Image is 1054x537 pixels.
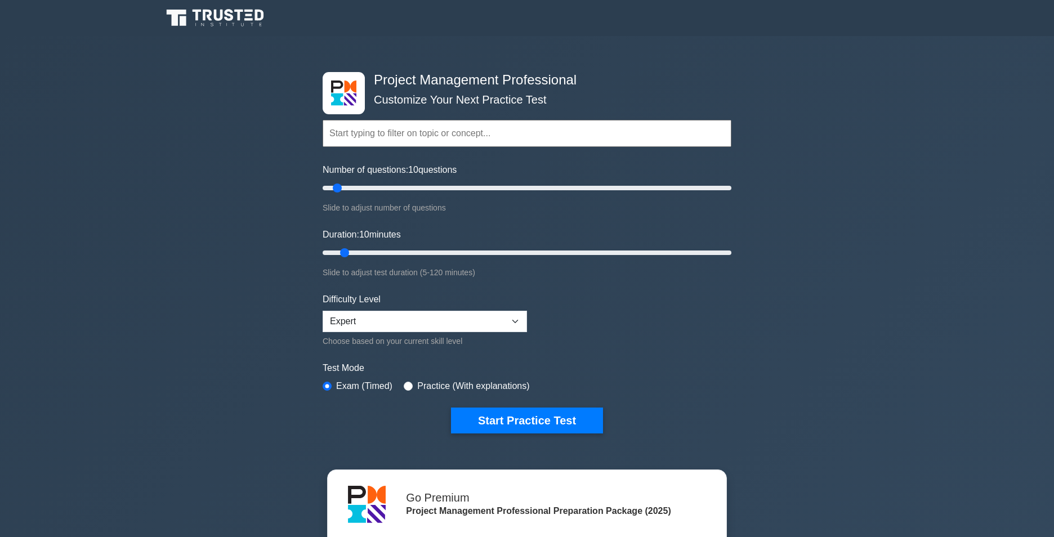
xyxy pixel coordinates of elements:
[408,165,418,174] span: 10
[417,379,529,393] label: Practice (With explanations)
[323,120,731,147] input: Start typing to filter on topic or concept...
[359,230,369,239] span: 10
[323,201,731,214] div: Slide to adjust number of questions
[323,228,401,241] label: Duration: minutes
[451,408,603,433] button: Start Practice Test
[323,334,527,348] div: Choose based on your current skill level
[323,293,381,306] label: Difficulty Level
[323,266,731,279] div: Slide to adjust test duration (5-120 minutes)
[323,163,457,177] label: Number of questions: questions
[336,379,392,393] label: Exam (Timed)
[369,72,676,88] h4: Project Management Professional
[323,361,731,375] label: Test Mode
